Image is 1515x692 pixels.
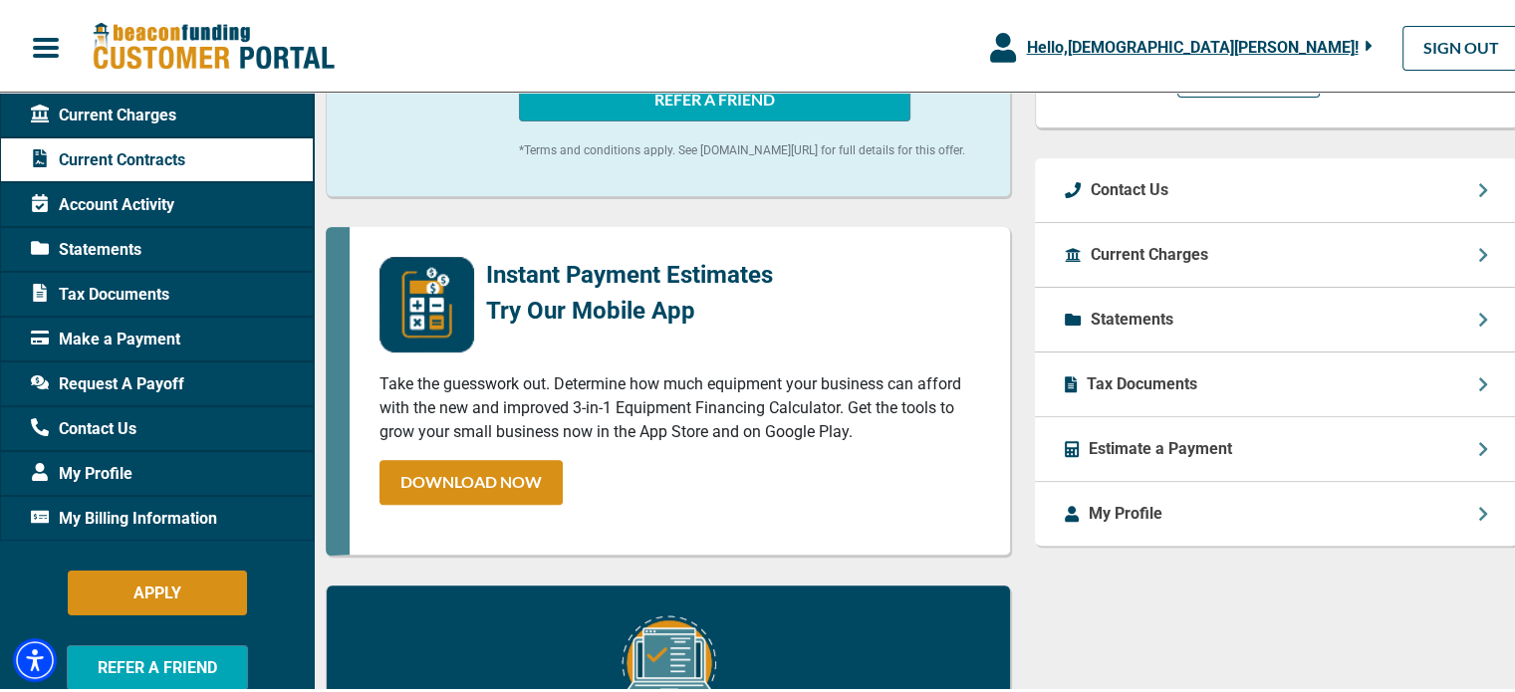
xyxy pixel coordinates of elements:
[379,254,474,349] img: mobile-app-logo.png
[1089,499,1162,523] p: My Profile
[31,101,176,124] span: Current Charges
[486,290,773,326] p: Try Our Mobile App
[31,459,132,483] span: My Profile
[31,235,141,259] span: Statements
[31,414,136,438] span: Contact Us
[31,369,184,393] span: Request A Payoff
[1089,434,1232,458] p: Estimate a Payment
[379,457,563,502] a: DOWNLOAD NOW
[519,74,910,118] button: REFER A FRIEND
[1091,305,1173,329] p: Statements
[13,635,57,679] div: Accessibility Menu
[1026,35,1358,54] span: Hello, [DEMOGRAPHIC_DATA][PERSON_NAME] !
[31,325,180,348] span: Make a Payment
[67,642,248,687] button: REFER A FRIEND
[92,19,335,70] img: Beacon Funding Customer Portal Logo
[519,138,981,156] p: *Terms and conditions apply. See [DOMAIN_NAME][URL] for full details for this offer.
[68,568,247,612] button: APPLY
[379,369,980,441] p: Take the guesswork out. Determine how much equipment your business can afford with the new and im...
[1087,369,1197,393] p: Tax Documents
[1091,175,1168,199] p: Contact Us
[1091,240,1208,264] p: Current Charges
[486,254,773,290] p: Instant Payment Estimates
[31,190,174,214] span: Account Activity
[31,280,169,304] span: Tax Documents
[31,504,217,528] span: My Billing Information
[31,145,185,169] span: Current Contracts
